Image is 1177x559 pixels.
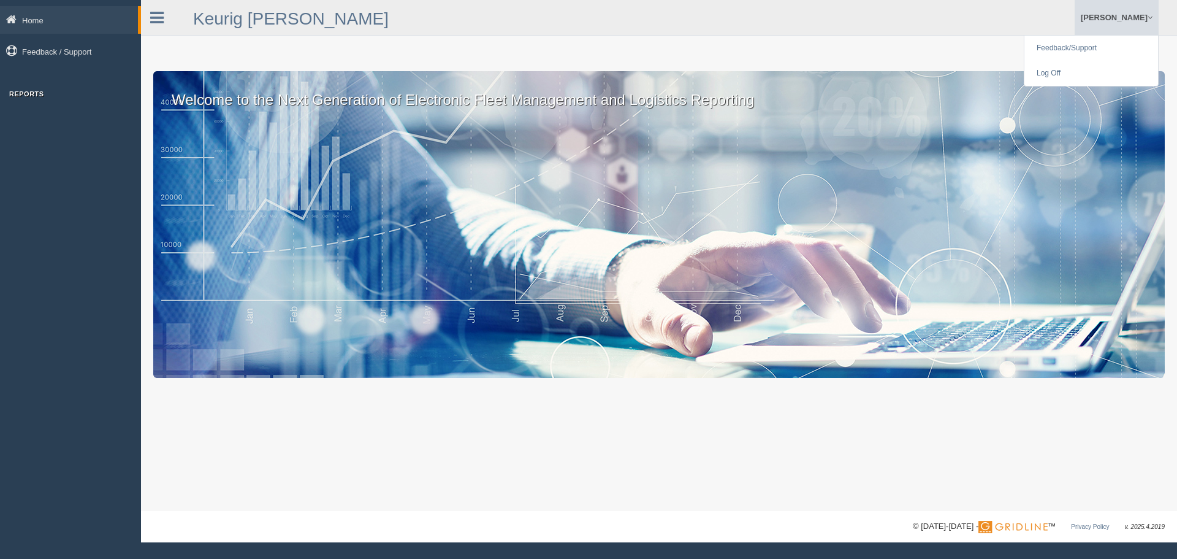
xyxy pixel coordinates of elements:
[913,520,1165,533] div: © [DATE]-[DATE] - ™
[1125,523,1165,530] span: v. 2025.4.2019
[153,71,1165,110] p: Welcome to the Next Generation of Electronic Fleet Management and Logistics Reporting
[978,521,1048,533] img: Gridline
[1024,36,1158,61] a: Feedback/Support
[193,9,389,28] a: Keurig [PERSON_NAME]
[1071,523,1109,530] a: Privacy Policy
[1024,61,1158,86] a: Log Off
